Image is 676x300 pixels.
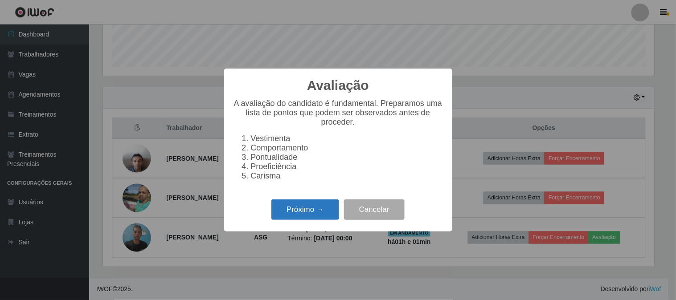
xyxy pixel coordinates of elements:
[251,143,443,153] li: Comportamento
[344,199,405,220] button: Cancelar
[251,134,443,143] li: Vestimenta
[251,162,443,171] li: Proeficiência
[271,199,339,220] button: Próximo →
[307,77,369,93] h2: Avaliação
[233,99,443,127] p: A avaliação do candidato é fundamental. Preparamos uma lista de pontos que podem ser observados a...
[251,153,443,162] li: Pontualidade
[251,171,443,181] li: Carisma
